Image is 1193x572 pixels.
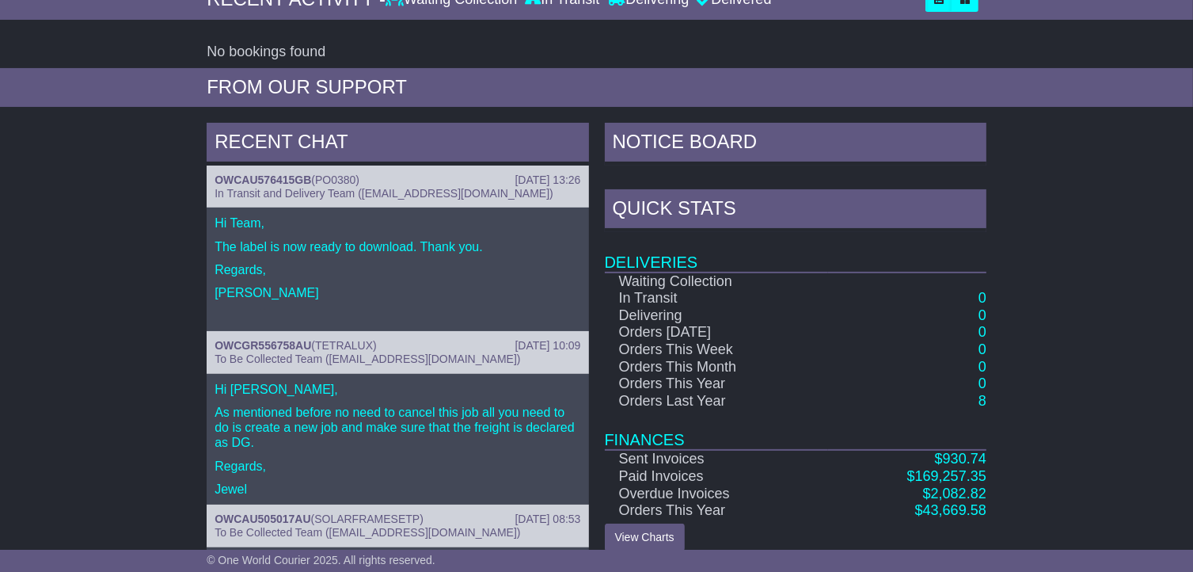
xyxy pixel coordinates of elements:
[515,339,580,353] div: [DATE] 10:09
[215,174,311,186] a: OWCAU576415GB
[215,526,520,539] span: To Be Collected Team ([EMAIL_ADDRESS][DOMAIN_NAME])
[978,290,986,306] a: 0
[605,307,828,325] td: Delivering
[215,187,553,200] span: In Transit and Delivery Team ([EMAIL_ADDRESS][DOMAIN_NAME])
[215,382,580,397] p: Hi [PERSON_NAME],
[314,513,420,525] span: SOLARFRAMESETP
[978,359,986,375] a: 0
[605,123,986,166] div: NOTICE BOARD
[315,339,373,352] span: TETRALUX
[605,393,828,410] td: Orders Last Year
[207,44,986,61] div: No bookings found
[215,215,580,231] p: Hi Team,
[605,273,828,291] td: Waiting Collection
[215,285,580,300] p: [PERSON_NAME]
[207,554,435,566] span: © One World Courier 2025. All rights reserved.
[605,290,828,307] td: In Transit
[605,232,986,273] td: Deliveries
[978,324,986,340] a: 0
[915,502,986,518] a: $43,669.58
[931,486,986,501] span: 2,082.82
[978,376,986,391] a: 0
[605,359,828,376] td: Orders This Month
[605,189,986,232] div: Quick Stats
[935,451,986,467] a: $930.74
[943,451,986,467] span: 930.74
[515,174,580,187] div: [DATE] 13:26
[515,513,580,526] div: [DATE] 08:53
[605,502,828,520] td: Orders This Year
[215,482,580,497] p: Jewel
[215,339,311,352] a: OWCGR556758AU
[923,502,986,518] span: 43,669.58
[907,468,986,484] a: $169,257.35
[215,339,580,353] div: ( )
[215,405,580,451] p: As mentioned before no need to cancel this job all you need to do is create a new job and make su...
[605,410,986,450] td: Finances
[207,123,588,166] div: RECENT CHAT
[605,468,828,486] td: Paid Invoices
[605,324,828,341] td: Orders [DATE]
[215,513,580,526] div: ( )
[605,524,685,551] a: View Charts
[215,353,520,365] span: To Be Collected Team ([EMAIL_ADDRESS][DOMAIN_NAME])
[978,393,986,409] a: 8
[978,307,986,323] a: 0
[605,341,828,359] td: Orders This Week
[215,459,580,474] p: Regards,
[215,174,580,187] div: ( )
[207,76,986,99] div: FROM OUR SUPPORT
[315,174,355,186] span: PO0380
[605,450,828,468] td: Sent Invoices
[923,486,986,501] a: $2,082.82
[215,262,580,277] p: Regards,
[605,486,828,503] td: Overdue Invoices
[215,239,580,254] p: The label is now ready to download. Thank you.
[978,341,986,357] a: 0
[605,376,828,393] td: Orders This Year
[215,513,310,525] a: OWCAU505017AU
[915,468,986,484] span: 169,257.35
